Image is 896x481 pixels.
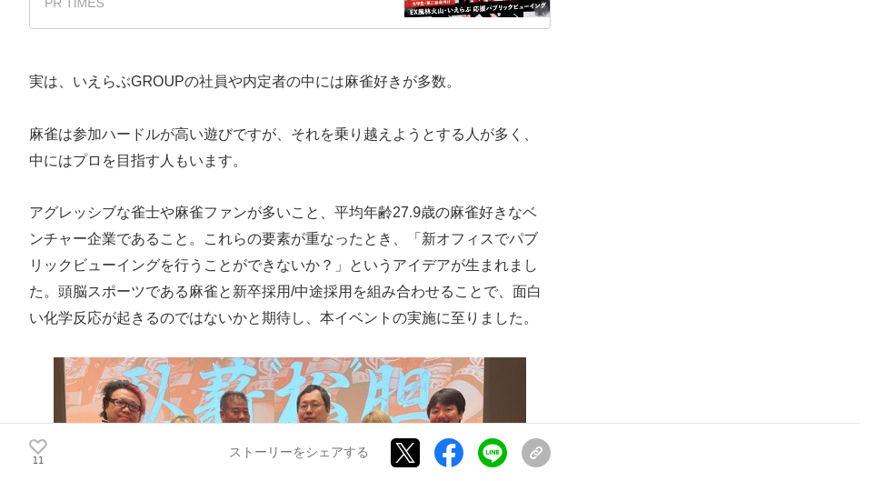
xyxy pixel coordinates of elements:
[29,69,551,95] p: 実は、いえらぶGROUPの社員や内定者の中には麻雀好きが多数。
[229,445,369,461] p: ストーリーをシェアする
[29,456,47,466] p: 11
[29,200,551,331] p: アグレッシブな雀士や麻雀ファンが多いこと、平均年齢27.9歳の麻雀好きなベンチャー企業であること。これらの要素が重なったとき、「新オフィスでパブリックビューイングを行うことができないか？」という...
[29,122,551,175] p: 麻雀は参加ハードルが高い遊びですが、それを乗り越えようとする人が多く、中にはプロを目指す人もいます。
